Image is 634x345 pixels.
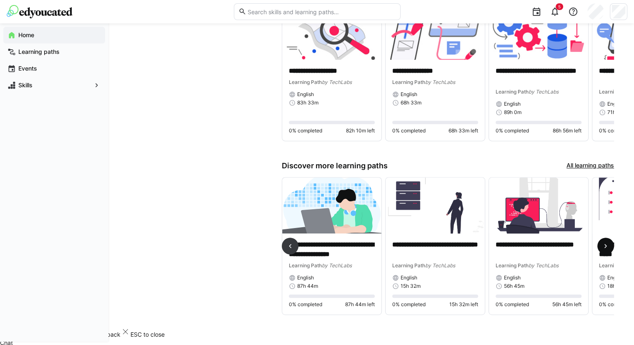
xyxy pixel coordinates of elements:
[345,301,375,308] span: 87h 44m left
[297,99,318,106] span: 83h 33m
[346,127,375,134] span: 82h 10m left
[392,127,426,134] span: 0% completed
[553,127,581,134] span: 86h 56m left
[599,127,632,134] span: 0% completed
[607,109,627,116] span: 71h 22m
[504,283,524,289] span: 56h 45m
[504,101,521,107] span: English
[504,109,521,116] span: 89h 0m
[401,99,421,106] span: 68h 33m
[566,161,614,170] a: All learning paths
[496,301,529,308] span: 0% completed
[504,274,521,281] span: English
[289,301,322,308] span: 0% completed
[322,262,352,269] span: by TechLabs
[386,178,485,233] img: image
[392,79,425,85] span: Learning Path
[392,262,425,269] span: Learning Path
[599,89,632,95] span: Learning Path
[529,89,559,95] span: by TechLabs
[489,4,588,60] img: image
[599,301,632,308] span: 0% completed
[552,301,581,308] span: 56h 45m left
[496,262,529,269] span: Learning Path
[529,262,559,269] span: by TechLabs
[425,79,455,85] span: by TechLabs
[558,4,561,9] span: 5
[289,79,322,85] span: Learning Path
[607,101,624,107] span: English
[322,79,352,85] span: by TechLabs
[607,274,624,281] span: English
[282,161,388,170] h3: Discover more learning paths
[607,283,627,289] span: 18h 20m
[401,91,417,98] span: English
[297,91,314,98] span: English
[599,262,632,269] span: Learning Path
[282,4,381,60] img: image
[425,262,455,269] span: by TechLabs
[401,283,421,289] span: 15h 32m
[246,8,396,15] input: Search skills and learning paths…
[401,274,417,281] span: English
[496,127,529,134] span: 0% completed
[449,301,478,308] span: 15h 32m left
[289,127,322,134] span: 0% completed
[297,283,318,289] span: 87h 44m
[496,89,529,95] span: Learning Path
[289,262,322,269] span: Learning Path
[297,274,314,281] span: English
[282,178,381,233] img: image
[449,127,478,134] span: 68h 33m left
[386,4,485,60] img: image
[392,301,426,308] span: 0% completed
[489,178,588,233] img: image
